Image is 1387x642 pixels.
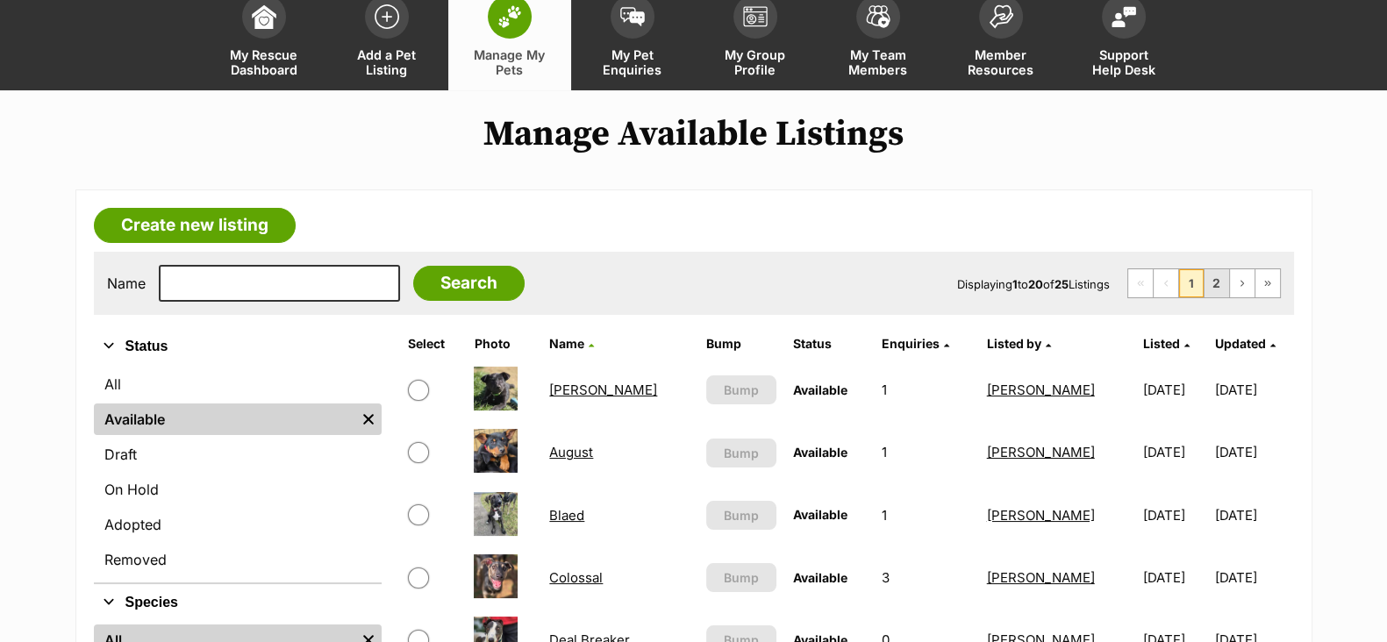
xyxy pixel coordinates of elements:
[785,330,872,358] th: Status
[792,570,847,585] span: Available
[1179,269,1204,297] span: Page 1
[1012,277,1018,291] strong: 1
[1215,360,1292,420] td: [DATE]
[987,569,1095,586] a: [PERSON_NAME]
[706,375,777,404] button: Bump
[549,336,584,351] span: Name
[1055,277,1069,291] strong: 25
[1215,485,1292,546] td: [DATE]
[987,444,1095,460] a: [PERSON_NAME]
[957,277,1110,291] span: Displaying to of Listings
[1136,422,1213,482] td: [DATE]
[1136,547,1213,608] td: [DATE]
[716,47,795,77] span: My Group Profile
[1215,336,1266,351] span: Updated
[549,507,584,524] a: Blaed
[987,336,1051,351] a: Listed by
[987,336,1041,351] span: Listed by
[743,6,768,27] img: group-profile-icon-3fa3cf56718a62981997c0bc7e787c4b2cf8bcc04b72c1350f741eb67cf2f40e.svg
[881,336,939,351] span: translation missing: en.admin.listings.index.attributes.enquiries
[987,382,1095,398] a: [PERSON_NAME]
[1084,47,1163,77] span: Support Help Desk
[347,47,426,77] span: Add a Pet Listing
[467,330,540,358] th: Photo
[1136,485,1213,546] td: [DATE]
[706,501,777,530] button: Bump
[706,563,777,592] button: Bump
[1215,422,1292,482] td: [DATE]
[549,569,603,586] a: Colossal
[699,330,784,358] th: Bump
[549,382,657,398] a: [PERSON_NAME]
[874,422,977,482] td: 1
[375,4,399,29] img: add-pet-listing-icon-0afa8454b4691262ce3f59096e99ab1cd57d4a30225e0717b998d2c9b9846f56.svg
[1215,547,1292,608] td: [DATE]
[874,485,977,546] td: 1
[94,544,382,575] a: Removed
[874,547,977,608] td: 3
[94,509,382,540] a: Adopted
[1127,268,1281,298] nav: Pagination
[549,336,594,351] a: Name
[1205,269,1229,297] a: Page 2
[549,444,593,460] a: August
[1215,336,1276,351] a: Updated
[1255,269,1280,297] a: Last page
[94,591,382,614] button: Species
[1136,360,1213,420] td: [DATE]
[706,439,777,467] button: Bump
[94,335,382,358] button: Status
[252,4,276,29] img: dashboard-icon-eb2f2d2d3e046f16d808141f083e7271f6b2e854fb5c12c21221c1fb7104beca.svg
[792,445,847,460] span: Available
[1230,269,1255,297] a: Next page
[839,47,918,77] span: My Team Members
[724,444,759,462] span: Bump
[94,365,382,582] div: Status
[987,507,1095,524] a: [PERSON_NAME]
[1028,277,1043,291] strong: 20
[724,568,759,587] span: Bump
[470,47,549,77] span: Manage My Pets
[1154,269,1178,297] span: Previous page
[1143,336,1180,351] span: Listed
[94,208,296,243] a: Create new listing
[593,47,672,77] span: My Pet Enquiries
[620,7,645,26] img: pet-enquiries-icon-7e3ad2cf08bfb03b45e93fb7055b45f3efa6380592205ae92323e6603595dc1f.svg
[94,474,382,505] a: On Hold
[94,403,355,435] a: Available
[881,336,948,351] a: Enquiries
[94,439,382,470] a: Draft
[866,5,890,28] img: team-members-icon-5396bd8760b3fe7c0b43da4ab00e1e3bb1a5d9ba89233759b79545d2d3fc5d0d.svg
[1128,269,1153,297] span: First page
[1143,336,1190,351] a: Listed
[107,275,146,291] label: Name
[355,403,382,435] a: Remove filter
[1112,6,1136,27] img: help-desk-icon-fdf02630f3aa405de69fd3d07c3f3aa587a6932b1a1747fa1d2bba05be0121f9.svg
[792,382,847,397] span: Available
[401,330,466,358] th: Select
[94,368,382,400] a: All
[413,266,525,301] input: Search
[497,5,522,28] img: manage-my-pets-icon-02211641906a0b7f246fdf0571729dbe1e7629f14944591b6c1af311fb30b64b.svg
[724,506,759,524] span: Bump
[989,4,1013,28] img: member-resources-icon-8e73f808a243e03378d46382f2149f9095a855e16c252ad45f914b54edf8863c.svg
[874,360,977,420] td: 1
[225,47,304,77] span: My Rescue Dashboard
[962,47,1040,77] span: Member Resources
[724,381,759,399] span: Bump
[792,507,847,522] span: Available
